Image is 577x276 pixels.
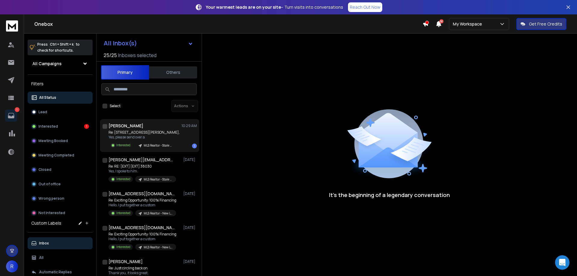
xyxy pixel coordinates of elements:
h3: Inboxes selected [118,52,157,59]
button: All Campaigns [28,58,93,70]
p: Meeting Booked [38,138,68,143]
h1: [PERSON_NAME][EMAIL_ADDRESS][PERSON_NAME][DOMAIN_NAME] +1 [108,157,175,163]
p: Hello, I put together a custom [108,237,176,241]
p: [DATE] [183,191,197,196]
button: Wrong person [28,193,93,205]
button: R [6,260,18,272]
p: MLS Realtor - Stale Listing [144,177,172,182]
button: Meeting Booked [28,135,93,147]
h1: [EMAIL_ADDRESS][DOMAIN_NAME] [108,191,175,197]
p: MLS Realtor - New Listing [144,245,172,250]
button: Closed [28,164,93,176]
div: 1 [192,144,197,148]
h3: Filters [28,80,93,88]
button: All [28,252,93,264]
p: Out of office [38,182,61,187]
button: Lead [28,106,93,118]
h1: [EMAIL_ADDRESS][DOMAIN_NAME] [108,225,175,231]
button: Interested1 [28,120,93,132]
p: Wrong person [38,196,64,201]
p: [DATE] [183,259,197,264]
a: 1 [5,110,17,122]
h1: [PERSON_NAME] [108,123,143,129]
span: 25 / 25 [104,52,117,59]
h1: Onebox [34,20,423,28]
p: Interested [116,177,130,181]
p: Press to check for shortcuts. [37,41,80,53]
button: Get Free Credits [516,18,566,30]
h1: All Campaigns [32,61,62,67]
p: Yes, please send over a [108,135,180,140]
a: Reach Out Now [348,2,382,12]
p: All [39,255,44,260]
h3: Custom Labels [31,220,61,226]
p: Interested [116,143,130,147]
button: All Inbox(s) [99,37,198,49]
p: Inbox [39,241,49,246]
img: logo [6,20,18,32]
p: My Workspace [453,21,484,27]
p: Re: Just circling back on [108,266,176,271]
p: Yes, I spoke to him. [108,169,176,174]
button: Not Interested [28,207,93,219]
p: Lead [38,110,47,114]
p: Hello, I put together a custom [108,203,176,208]
p: [DATE] [183,225,197,230]
p: Closed [38,167,51,172]
div: Open Intercom Messenger [555,255,569,270]
p: 10:29 AM [182,123,197,128]
span: 50 [439,19,444,23]
p: Re: [STREET_ADDRESS][PERSON_NAME], [108,130,180,135]
p: Re: Exciting Opportunity: 100% Financing [108,198,176,203]
p: Reach Out Now [350,4,380,10]
p: Not Interested [38,211,65,215]
h1: All Inbox(s) [104,40,137,46]
button: Out of office [28,178,93,190]
p: Automatic Replies [39,270,72,274]
button: Primary [101,65,149,80]
p: Re: RE: [EXT] [EXT] 38030 [108,164,176,169]
div: 1 [84,124,89,129]
p: [DATE] [183,157,197,162]
p: Interested [116,245,130,249]
h1: [PERSON_NAME] [108,259,143,265]
p: All Status [39,95,56,100]
p: MLS Realtor - New Listing [144,211,172,216]
button: Inbox [28,237,93,249]
p: MLS Realtor - Stale Listing [144,143,172,148]
button: Others [149,66,197,79]
p: Re: Exciting Opportunity: 100% Financing [108,232,176,237]
p: Interested [38,124,58,129]
span: Ctrl + Shift + k [49,41,75,48]
p: – Turn visits into conversations [206,4,343,10]
strong: Your warmest leads are on your site [206,4,281,10]
p: Meeting Completed [38,153,74,158]
button: Meeting Completed [28,149,93,161]
p: Get Free Credits [529,21,562,27]
button: All Status [28,92,93,104]
p: Thank you, it looks great. [108,271,176,275]
p: It’s the beginning of a legendary conversation [329,191,450,199]
p: 1 [15,107,20,112]
label: Select [110,104,121,108]
p: Interested [116,211,130,215]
